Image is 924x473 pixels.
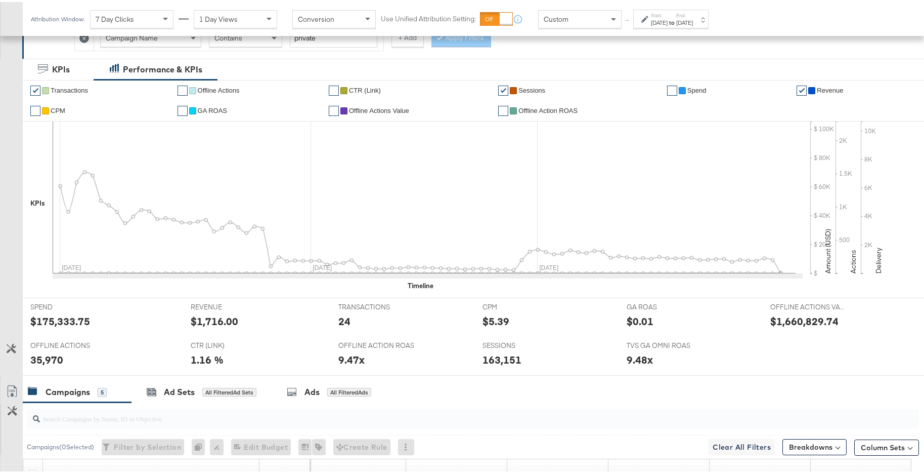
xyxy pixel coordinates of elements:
[482,300,558,310] span: CPM
[329,104,339,114] a: ✔
[518,85,545,92] span: Sessions
[178,104,188,114] a: ✔
[202,386,256,395] div: All Filtered Ad Sets
[482,312,509,327] div: $5.39
[713,439,771,452] span: Clear All Filters
[482,339,558,348] span: SESSIONS
[676,17,693,25] div: [DATE]
[651,10,668,17] label: Start:
[30,104,40,114] a: ✔
[30,84,40,94] a: ✔
[797,84,807,94] a: ✔
[51,105,65,112] span: CPM
[338,312,350,327] div: 24
[349,105,409,112] span: Offline Actions Value
[391,27,424,45] button: + Add
[668,17,676,24] strong: to
[191,300,267,310] span: REVENUE
[327,386,371,395] div: All Filtered Ads
[544,13,568,22] span: Custom
[338,300,414,310] span: TRANSACTIONS
[214,31,242,41] span: Contains
[349,85,381,92] span: CTR (Link)
[123,62,202,73] div: Performance & KPIs
[627,339,702,348] span: TVS GA OMNI ROAS
[96,13,134,22] span: 7 Day Clicks
[338,350,365,365] div: 9.47x
[329,84,339,94] a: ✔
[651,17,668,25] div: [DATE]
[623,17,632,21] span: ↑
[178,84,188,94] a: ✔
[874,246,883,271] text: Delivery
[709,437,775,453] button: Clear All Filters
[770,300,846,310] span: OFFLINE ACTIONS VALUE
[823,227,832,271] text: Amount (USD)
[482,350,521,365] div: 163,151
[338,339,414,348] span: OFFLINE ACTION ROAS
[30,14,85,21] div: Attribution Window:
[106,31,158,41] span: Campaign Name
[676,10,693,17] label: End:
[381,12,476,22] label: Use Unified Attribution Setting:
[198,85,240,92] span: Offline Actions
[817,85,843,92] span: Revenue
[51,85,88,92] span: Transactions
[30,312,90,327] div: $175,333.75
[290,27,377,46] input: Enter a search term
[30,350,63,365] div: 35,970
[667,84,677,94] a: ✔
[298,13,334,22] span: Conversion
[199,13,238,22] span: 1 Day Views
[46,384,90,396] div: Campaigns
[627,300,702,310] span: GA ROAS
[52,62,70,73] div: KPIs
[304,384,320,396] div: Ads
[27,441,94,450] div: Campaigns ( 0 Selected)
[98,386,107,395] div: 5
[498,104,508,114] a: ✔
[687,85,707,92] span: Spend
[854,438,919,454] button: Column Sets
[627,350,653,365] div: 9.48x
[30,300,106,310] span: SPEND
[191,312,238,327] div: $1,716.00
[30,196,45,206] div: KPIs
[192,437,210,453] div: 0
[164,384,195,396] div: Ad Sets
[408,279,433,289] div: Timeline
[770,312,839,327] div: $1,660,829.74
[518,105,578,112] span: Offline Action ROAS
[782,437,847,453] button: Breakdowns
[40,403,838,422] input: Search Campaigns by Name, ID or Objective
[849,248,858,271] text: Actions
[498,84,508,94] a: ✔
[198,105,228,112] span: GA ROAS
[191,350,224,365] div: 1.16 %
[627,312,653,327] div: $0.01
[191,339,267,348] span: CTR (LINK)
[30,339,106,348] span: OFFLINE ACTIONS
